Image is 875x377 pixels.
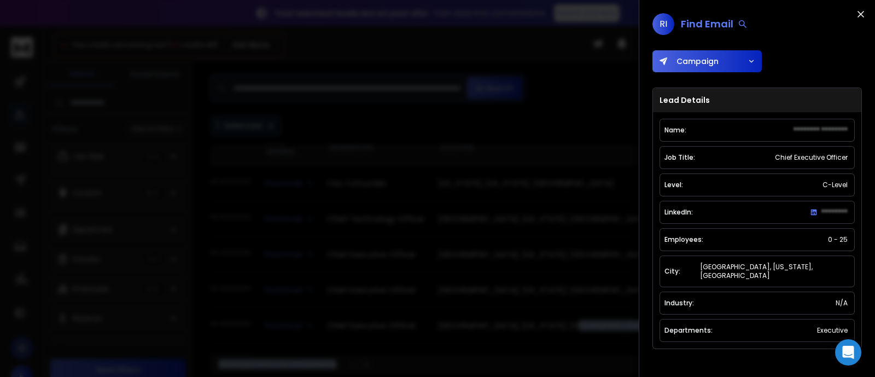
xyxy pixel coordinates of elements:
p: Industry: [664,299,694,308]
h3: Lead Details [653,88,861,112]
p: Job Title: [664,153,695,162]
div: 0 - 25 [826,233,850,246]
p: Name: [664,126,686,135]
p: City: [664,267,680,276]
div: Chief Executive Officer [773,151,850,164]
p: LinkedIn: [664,208,693,217]
p: Employees: [664,235,703,244]
p: Level: [664,181,683,189]
div: Open Intercom Messenger [835,339,861,366]
div: Find Email [681,16,748,32]
p: Departments: [664,326,713,335]
div: Executive [815,324,850,337]
span: Campaign [672,56,719,67]
div: [GEOGRAPHIC_DATA], [US_STATE], [GEOGRAPHIC_DATA] [698,260,850,282]
span: RI [652,13,674,35]
div: N/A [833,297,850,310]
div: C-Level [820,178,850,192]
